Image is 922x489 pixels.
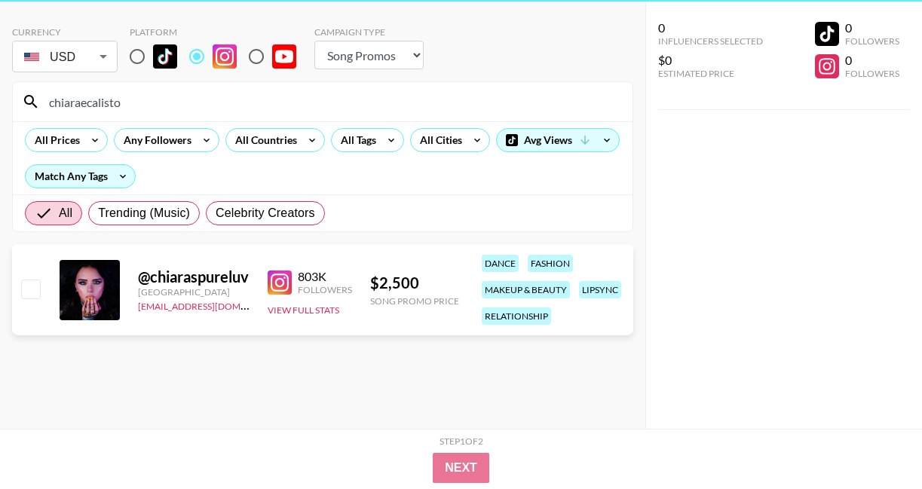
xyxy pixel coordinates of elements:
div: Estimated Price [658,68,763,79]
div: Followers [845,68,899,79]
img: YouTube [272,44,296,69]
div: $0 [658,53,763,68]
a: [EMAIL_ADDRESS][DOMAIN_NAME] [138,298,289,312]
div: Campaign Type [314,26,424,38]
div: fashion [528,255,573,272]
div: 0 [845,20,899,35]
div: @ chiaraspureluv [138,267,250,286]
div: Avg Views [497,129,619,151]
div: 803K [298,269,352,284]
div: All Prices [26,129,83,151]
span: Trending (Music) [98,204,190,222]
div: Any Followers [115,129,195,151]
div: makeup & beauty [482,281,570,298]
div: relationship [482,307,551,325]
div: All Tags [332,129,379,151]
div: $ 2,500 [370,274,459,292]
div: Match Any Tags [26,165,135,188]
img: TikTok [153,44,177,69]
div: All Cities [411,129,465,151]
button: View Full Stats [268,304,339,316]
div: dance [482,255,519,272]
div: Followers [845,35,899,47]
div: [GEOGRAPHIC_DATA] [138,286,250,298]
div: Currency [12,26,118,38]
div: 0 [658,20,763,35]
div: All Countries [226,129,300,151]
input: Search by User Name [40,90,623,114]
span: Celebrity Creators [216,204,315,222]
iframe: Drift Widget Chat Controller [847,414,904,471]
img: Instagram [268,270,292,295]
div: Platform [130,26,308,38]
div: Followers [298,284,352,295]
div: Step 1 of 2 [440,436,483,447]
div: USD [15,44,115,70]
div: 0 [845,53,899,68]
div: lipsync [579,281,621,298]
button: Next [433,453,489,483]
span: All [59,204,72,222]
img: Instagram [213,44,237,69]
div: Influencers Selected [658,35,763,47]
div: Song Promo Price [370,295,459,307]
